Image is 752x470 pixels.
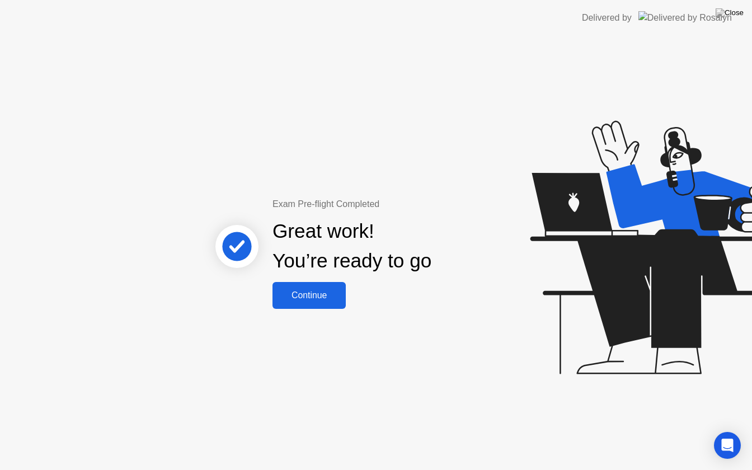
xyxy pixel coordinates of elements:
[272,198,504,211] div: Exam Pre-flight Completed
[272,217,431,276] div: Great work! You’re ready to go
[582,11,632,25] div: Delivered by
[714,432,741,459] div: Open Intercom Messenger
[638,11,732,24] img: Delivered by Rosalyn
[276,290,342,300] div: Continue
[716,8,744,17] img: Close
[272,282,346,309] button: Continue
